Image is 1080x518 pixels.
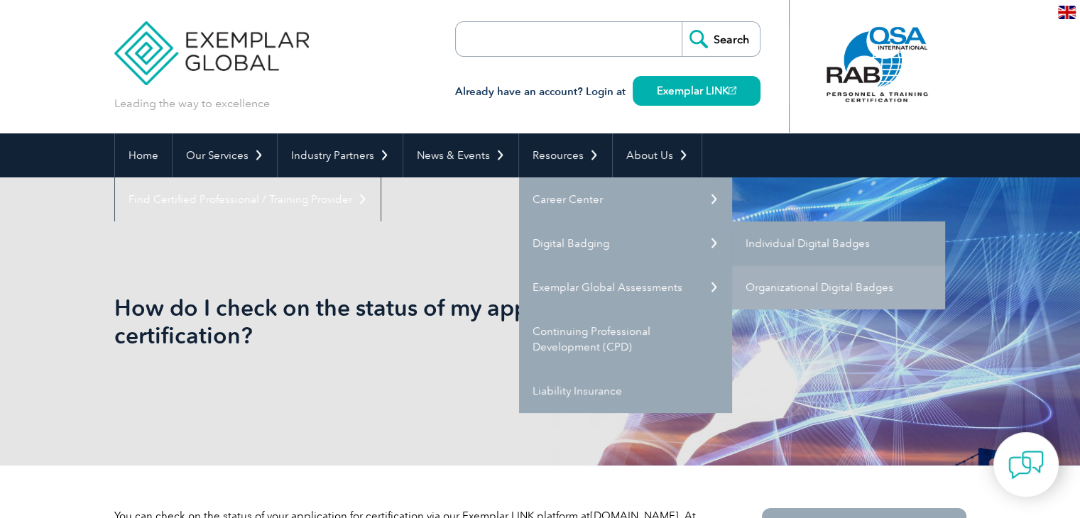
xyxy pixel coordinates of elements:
[732,221,945,265] a: Individual Digital Badges
[519,309,732,369] a: Continuing Professional Development (CPD)
[1008,447,1044,483] img: contact-chat.png
[613,133,702,177] a: About Us
[173,133,277,177] a: Our Services
[115,133,172,177] a: Home
[729,87,736,94] img: open_square.png
[633,76,760,106] a: Exemplar LINK
[455,83,760,101] h3: Already have an account? Login at
[1058,6,1076,19] img: en
[519,133,612,177] a: Resources
[519,265,732,309] a: Exemplar Global Assessments
[114,294,660,349] h1: How do I check on the status of my application for certification?
[519,221,732,265] a: Digital Badging
[403,133,518,177] a: News & Events
[732,265,945,309] a: Organizational Digital Badges
[682,22,760,56] input: Search
[519,177,732,221] a: Career Center
[519,369,732,413] a: Liability Insurance
[114,96,270,111] p: Leading the way to excellence
[278,133,403,177] a: Industry Partners
[115,177,381,221] a: Find Certified Professional / Training Provider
